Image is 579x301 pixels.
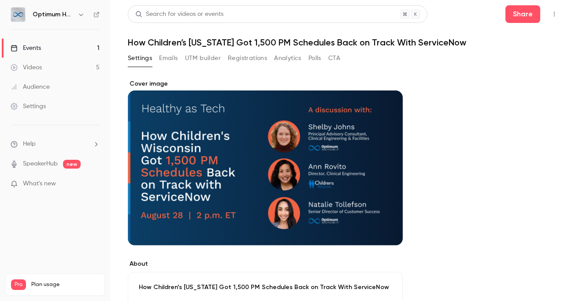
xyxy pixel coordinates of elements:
li: help-dropdown-opener [11,139,100,149]
span: Help [23,139,36,149]
button: Registrations [228,51,267,65]
button: CTA [328,51,340,65]
div: Search for videos or events [135,10,223,19]
h1: How Children’s [US_STATE] Got 1,500 PM Schedules Back on Track With ServiceNow [128,37,561,48]
button: Polls [308,51,321,65]
button: Share [505,5,540,23]
h6: Optimum Healthcare IT [33,10,74,19]
span: Plan usage [31,281,99,288]
div: Events [11,44,41,53]
iframe: Noticeable Trigger [89,180,100,188]
label: About [128,260,403,268]
a: SpeakerHub [23,159,58,169]
p: How Children’s [US_STATE] Got 1,500 PM Schedules Back on Track With ServiceNow [139,283,392,292]
span: new [63,160,81,169]
button: UTM builder [185,51,221,65]
div: Audience [11,83,50,91]
div: Videos [11,63,42,72]
span: Pro [11,279,26,290]
img: Optimum Healthcare IT [11,8,25,22]
button: Emails [159,51,178,65]
section: Cover image [128,79,403,245]
span: What's new [23,179,56,188]
label: Cover image [128,79,403,88]
button: Analytics [274,51,301,65]
div: Settings [11,102,46,111]
button: Settings [128,51,152,65]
